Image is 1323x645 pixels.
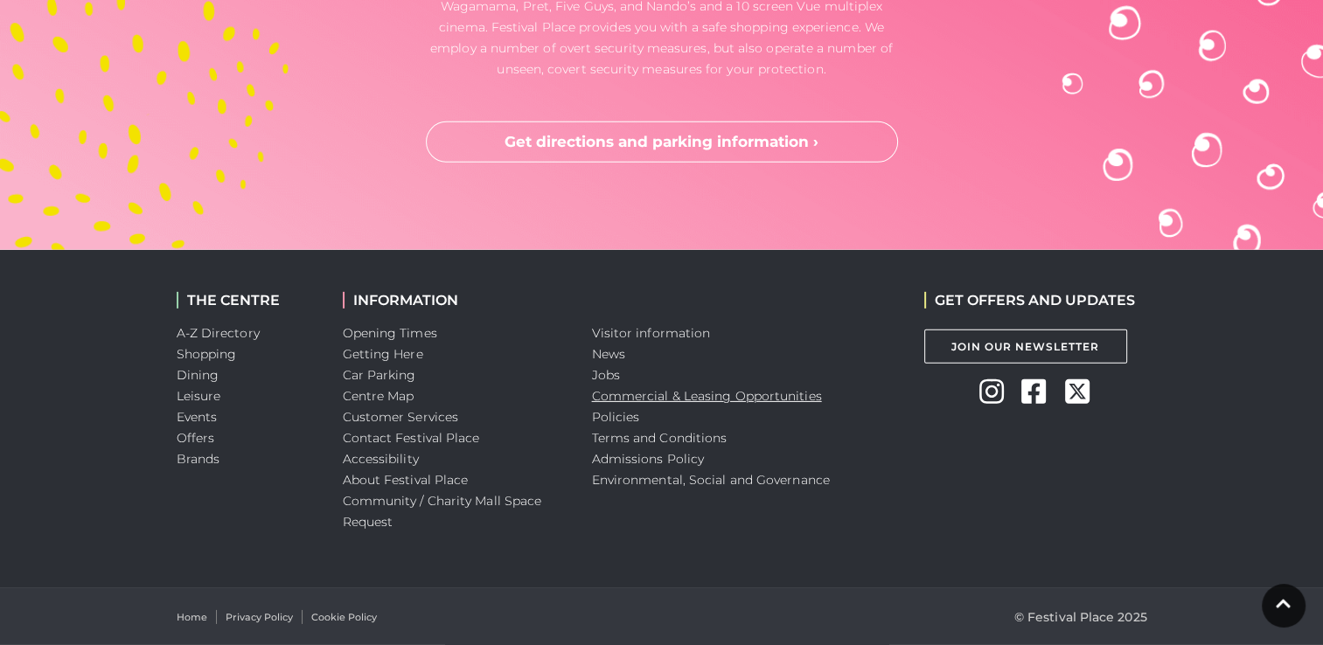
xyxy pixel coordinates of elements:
[1014,607,1147,628] p: © Festival Place 2025
[592,388,822,404] a: Commercial & Leasing Opportunities
[343,472,469,488] a: About Festival Place
[592,451,705,467] a: Admissions Policy
[177,409,218,425] a: Events
[592,409,640,425] a: Policies
[177,610,207,625] a: Home
[592,367,620,383] a: Jobs
[177,388,221,404] a: Leisure
[924,329,1127,364] a: Join Our Newsletter
[343,388,414,404] a: Centre Map
[343,409,459,425] a: Customer Services
[343,493,542,530] a: Community / Charity Mall Space Request
[343,325,437,341] a: Opening Times
[592,346,625,362] a: News
[426,121,898,163] a: Get directions and parking information ›
[177,292,317,309] h2: THE CENTRE
[343,430,480,446] a: Contact Festival Place
[177,451,220,467] a: Brands
[311,610,377,625] a: Cookie Policy
[343,367,416,383] a: Car Parking
[177,367,219,383] a: Dining
[177,325,260,341] a: A-Z Directory
[924,292,1135,309] h2: GET OFFERS AND UPDATES
[343,346,423,362] a: Getting Here
[226,610,293,625] a: Privacy Policy
[592,430,728,446] a: Terms and Conditions
[592,325,711,341] a: Visitor information
[177,430,215,446] a: Offers
[177,346,237,362] a: Shopping
[343,451,419,467] a: Accessibility
[343,292,566,309] h2: INFORMATION
[592,472,830,488] a: Environmental, Social and Governance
